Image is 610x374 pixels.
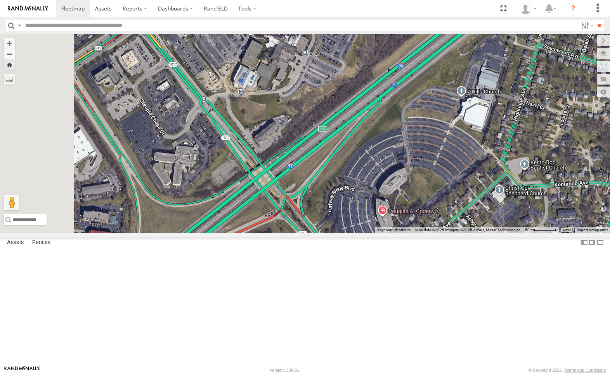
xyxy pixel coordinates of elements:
[563,229,571,232] a: Terms (opens in new tab)
[4,74,15,85] label: Measure
[4,38,15,48] button: Zoom in
[4,195,19,210] button: Drag Pegman onto the map to open Street View
[588,237,596,248] label: Dock Summary Table to the Right
[3,237,28,248] label: Assets
[577,228,608,232] a: Report a map error
[565,368,606,372] a: Terms and Conditions
[597,87,610,97] label: Map Settings
[270,368,299,372] div: Version: 308.01
[4,366,40,374] a: Visit our Website
[8,6,48,11] img: rand-logo.svg
[525,228,534,232] span: 50 m
[16,20,23,31] label: Search Query
[523,227,559,233] button: Map Scale: 50 m per 54 pixels
[517,3,539,14] div: Mike Seta
[4,59,15,70] button: Zoom Home
[596,237,604,248] label: Hide Summary Table
[377,227,411,233] button: Keyboard shortcuts
[578,20,595,31] label: Search Filter Options
[415,228,520,232] span: Map data ©2025 Imagery ©2025 Airbus, Maxar Technologies
[529,368,606,372] div: © Copyright 2025 -
[567,2,579,15] i: ?
[581,237,588,248] label: Dock Summary Table to the Left
[28,237,54,248] label: Fences
[4,48,15,59] button: Zoom out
